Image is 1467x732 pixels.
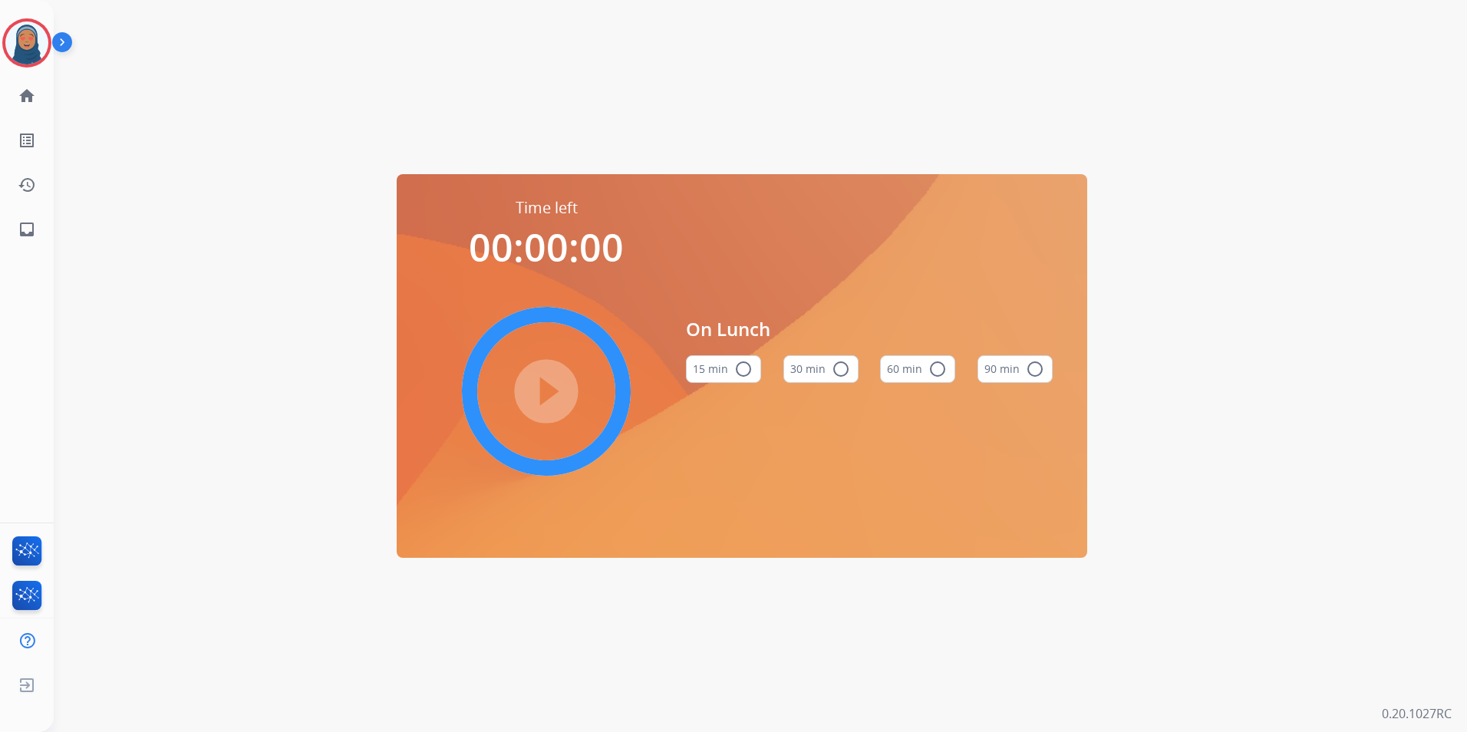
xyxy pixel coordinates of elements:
button: 60 min [880,355,955,383]
mat-icon: radio_button_unchecked [734,360,753,378]
mat-icon: radio_button_unchecked [1026,360,1044,378]
mat-icon: inbox [18,220,36,239]
p: 0.20.1027RC [1382,704,1452,723]
button: 15 min [686,355,761,383]
mat-icon: list_alt [18,131,36,150]
img: avatar [5,21,48,64]
mat-icon: radio_button_unchecked [928,360,947,378]
span: On Lunch [686,315,1053,343]
mat-icon: home [18,87,36,105]
button: 90 min [977,355,1053,383]
mat-icon: history [18,176,36,194]
span: 00:00:00 [469,221,624,273]
mat-icon: radio_button_unchecked [832,360,850,378]
span: Time left [516,197,578,219]
button: 30 min [783,355,859,383]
